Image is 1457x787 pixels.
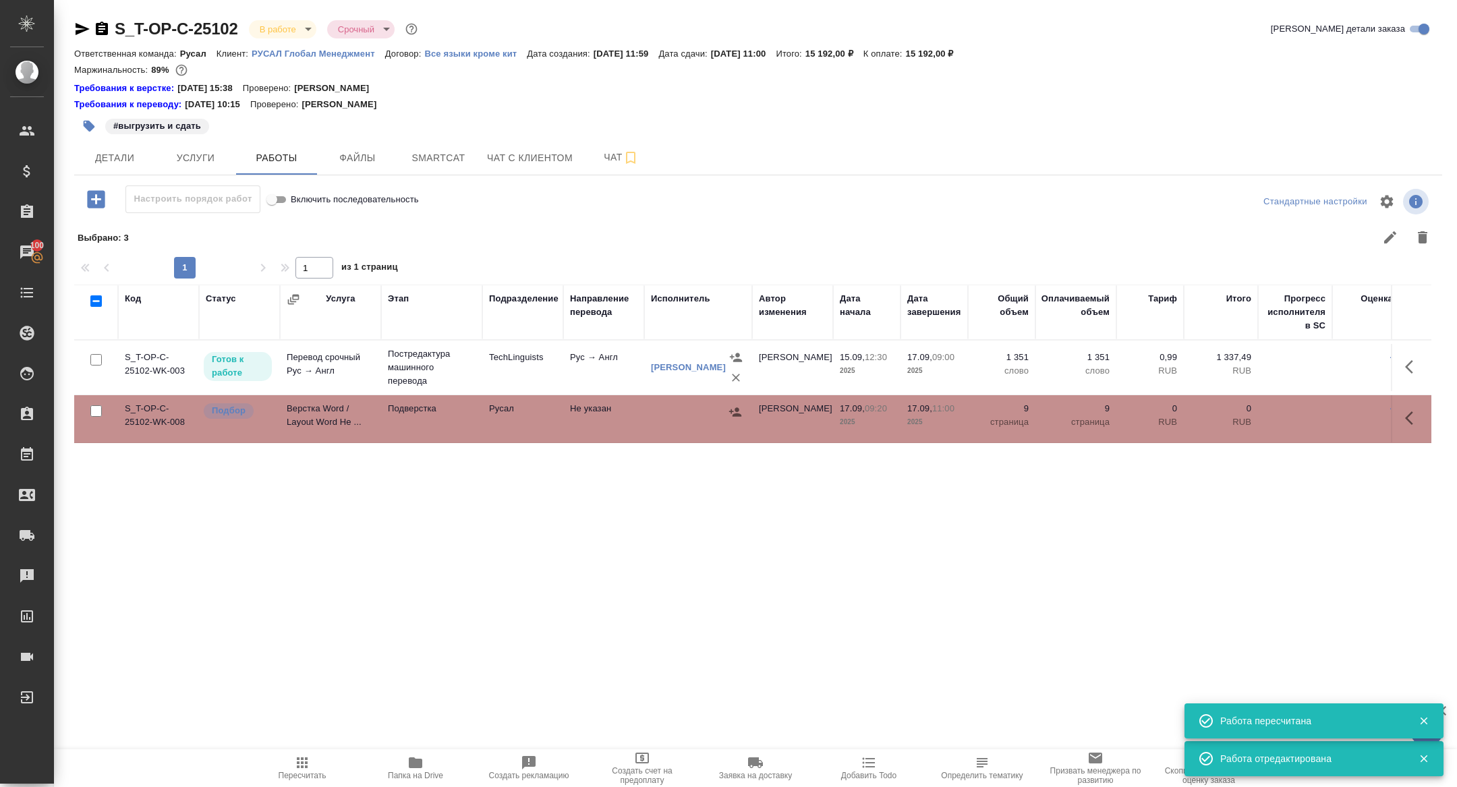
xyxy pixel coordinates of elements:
a: РУСАЛ Глобал Менеджмент [252,47,385,59]
div: Исполнитель может приступить к работе [202,351,273,382]
a: [PERSON_NAME] [651,362,726,372]
p: Дата создания: [527,49,593,59]
p: Русал [180,49,217,59]
p: 2025 [840,364,894,378]
span: Создать счет на предоплату [594,766,691,785]
p: RUB [1123,415,1177,429]
span: из 1 страниц [341,259,398,279]
p: 12:30 [865,352,887,362]
button: Создать рекламацию [472,749,585,787]
button: Добавить работу [78,185,115,213]
div: Этап [388,292,409,305]
span: выгрузить и сдать [104,119,210,131]
p: 0 [1123,402,1177,415]
div: Итого [1226,292,1251,305]
button: Назначить [726,347,746,368]
p: 15.09, [840,352,865,362]
p: #выгрузить и сдать [113,119,201,133]
button: Удалить [726,368,746,388]
p: страница [975,415,1029,429]
span: Услуги [163,150,228,167]
p: слово [1042,364,1110,378]
button: Назначить [725,402,745,422]
div: Оплачиваемый объем [1041,292,1110,319]
p: Маржинальность: [74,65,151,75]
p: 09:00 [932,352,954,362]
button: Папка на Drive [359,749,472,787]
p: 17.09, [907,352,932,362]
span: Определить тематику [941,771,1023,780]
div: Работа отредактирована [1220,752,1398,765]
span: Работы [244,150,309,167]
div: Общий объем [975,292,1029,319]
div: Нажми, чтобы открыть папку с инструкцией [74,82,177,95]
p: Постредактура машинного перевода [388,347,476,388]
div: Направление перевода [570,292,637,319]
p: 2025 [907,364,961,378]
p: 9 [1042,402,1110,415]
p: 17.09, [907,403,932,413]
p: 15 192,00 ₽ [805,49,863,59]
button: Здесь прячутся важные кнопки [1397,402,1429,434]
p: [DATE] 11:59 [594,49,659,59]
div: Дата завершения [907,292,961,319]
button: Закрыть [1410,753,1437,765]
p: Готов к работе [212,353,264,380]
span: Добавить Todo [841,771,896,780]
p: Подверстка [388,402,476,415]
td: Рус → Англ [563,344,644,391]
button: Призвать менеджера по развитию [1039,749,1152,787]
div: Исполнитель [651,292,710,305]
span: Чат с клиентом [487,150,573,167]
p: РУСАЛ Глобал Менеджмент [252,49,385,59]
div: Код [125,292,141,305]
span: Чат [589,149,654,166]
span: Пересчитать [279,771,326,780]
p: [PERSON_NAME] [302,98,387,111]
a: Требования к переводу: [74,98,185,111]
td: TechLinguists [482,344,563,391]
button: Доп статусы указывают на важность/срочность заказа [403,20,420,38]
div: Можно подбирать исполнителей [202,402,273,420]
p: 0,99 [1123,351,1177,364]
p: страница [1042,415,1110,429]
button: Заявка на доставку [699,749,812,787]
button: В работе [256,24,300,35]
div: Оценка [1361,292,1393,305]
button: Удалить [1406,221,1439,254]
p: Итого: [776,49,805,59]
p: Проверено: [243,82,295,95]
p: 15 192,00 ₽ [906,49,964,59]
button: Добавить Todo [812,749,925,787]
button: Определить тематику [925,749,1039,787]
p: 2025 [840,415,894,429]
p: Договор: [385,49,425,59]
p: [DATE] 15:38 [177,82,243,95]
p: 1 351 [975,351,1029,364]
td: S_T-OP-C-25102-WK-008 [118,395,199,442]
button: Закрыть [1410,715,1437,727]
span: Создать рекламацию [489,771,569,780]
button: Добавить тэг [74,111,104,141]
div: Тариф [1148,292,1177,305]
p: 9 [975,402,1029,415]
a: - [1390,403,1393,413]
span: Файлы [325,150,390,167]
button: Здесь прячутся важные кнопки [1397,351,1429,383]
span: [PERSON_NAME] детали заказа [1271,22,1405,36]
p: Дата сдачи: [658,49,710,59]
span: Настроить таблицу [1371,185,1403,218]
span: 100 [22,239,53,252]
div: Работа пересчитана [1220,714,1398,728]
p: Все языки кроме кит [424,49,527,59]
button: Скопировать ссылку [94,21,110,37]
button: Скопировать ссылку для ЯМессенджера [74,21,90,37]
td: [PERSON_NAME] [752,344,833,391]
p: Проверено: [250,98,302,111]
span: Скопировать ссылку на оценку заказа [1160,766,1257,785]
div: В работе [249,20,316,38]
div: Прогресс исполнителя в SC [1265,292,1325,332]
p: 89% [151,65,172,75]
div: Услуга [326,292,355,305]
p: 2025 [907,415,961,429]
